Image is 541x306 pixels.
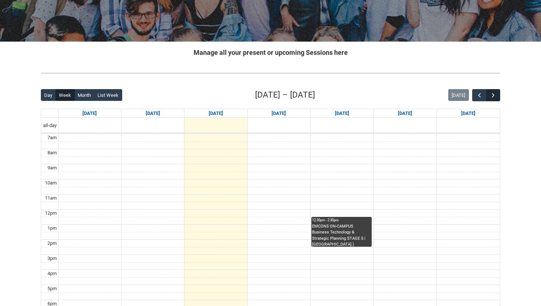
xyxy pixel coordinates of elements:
[486,89,500,101] button: Next Week
[46,164,58,172] div: 9am
[312,224,371,247] div: EMCON5 ON-CAMPUS Business Technology & Strategic Planning STAGE 5 | [GEOGRAPHIC_DATA].) (capacity...
[396,109,414,118] a: Go to August 15, 2025
[46,285,58,292] div: 5pm
[460,109,477,118] a: Go to August 16, 2025
[46,255,58,262] div: 3pm
[270,109,287,118] a: Go to August 13, 2025
[46,149,58,156] div: 8am
[255,89,315,101] h2: [DATE] – [DATE]
[56,89,75,101] button: Week
[46,270,58,277] div: 4pm
[43,194,58,202] div: 11am
[41,89,56,101] button: Day
[448,89,469,101] button: [DATE]
[207,109,224,118] a: Go to August 12, 2025
[46,240,58,247] div: 2pm
[43,210,58,217] div: 12pm
[46,225,58,232] div: 1pm
[41,48,500,57] h2: Manage all your present or upcoming Sessions here
[41,69,500,77] img: REDU_GREY_LINE
[472,89,486,101] button: Previous Week
[46,134,58,141] div: 7am
[43,179,58,187] div: 10am
[42,122,58,129] span: all-day
[81,109,98,118] a: Go to August 10, 2025
[333,109,351,118] a: Go to August 14, 2025
[144,109,162,118] a: Go to August 11, 2025
[312,218,371,223] div: 12:30pm - 2:30pm
[94,89,122,101] button: List Week
[74,89,95,101] button: Month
